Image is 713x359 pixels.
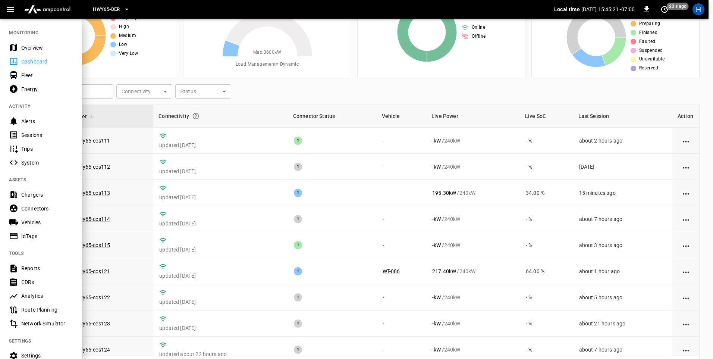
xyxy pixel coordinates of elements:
[554,6,580,13] p: Local time
[21,191,73,199] div: Chargers
[667,3,689,10] span: 20 s ago
[21,58,73,65] div: Dashboard
[21,72,73,79] div: Fleet
[21,145,73,153] div: Trips
[581,6,635,13] p: [DATE] 15:45:21 -07:00
[21,44,73,51] div: Overview
[21,320,73,327] div: Network Simulator
[692,3,704,15] div: profile-icon
[21,85,73,93] div: Energy
[93,5,120,14] span: HWY65-DER
[21,265,73,272] div: Reports
[21,292,73,300] div: Analytics
[659,3,670,15] button: set refresh interval
[21,278,73,286] div: CDRs
[21,306,73,313] div: Route Planning
[21,118,73,125] div: Alerts
[21,219,73,226] div: Vehicles
[21,159,73,166] div: System
[21,131,73,139] div: Sessions
[21,2,73,16] img: ampcontrol.io logo
[21,232,73,240] div: IdTags
[21,205,73,212] div: Connectors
